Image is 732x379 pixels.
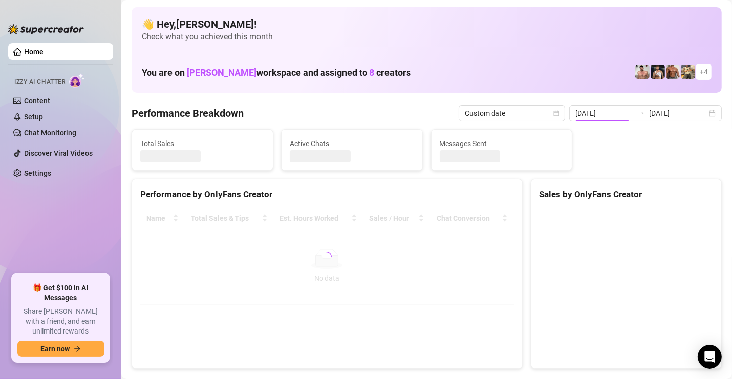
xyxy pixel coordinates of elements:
[142,31,712,42] span: Check what you achieved this month
[666,65,680,79] img: David
[17,283,104,303] span: 🎁 Get $100 in AI Messages
[69,73,85,88] img: AI Chatter
[539,187,713,201] div: Sales by OnlyFans Creator
[14,77,65,87] span: Izzy AI Chatter
[649,108,707,119] input: End date
[651,65,665,79] img: Chris
[24,113,43,121] a: Setup
[700,66,708,77] span: + 4
[40,345,70,353] span: Earn now
[321,251,332,262] span: loading
[465,106,559,121] span: Custom date
[142,17,712,31] h4: 👋 Hey, [PERSON_NAME] !
[553,110,559,116] span: calendar
[637,109,645,117] span: to
[24,149,93,157] a: Discover Viral Videos
[575,108,633,119] input: Start date
[369,67,374,78] span: 8
[17,341,104,357] button: Earn nowarrow-right
[142,67,411,78] h1: You are on workspace and assigned to creators
[24,169,51,177] a: Settings
[187,67,256,78] span: [PERSON_NAME]
[290,138,414,149] span: Active Chats
[637,109,645,117] span: swap-right
[132,106,244,120] h4: Performance Breakdown
[24,48,44,56] a: Home
[74,345,81,352] span: arrow-right
[17,307,104,337] span: Share [PERSON_NAME] with a friend, and earn unlimited rewards
[140,187,514,201] div: Performance by OnlyFans Creator
[24,97,50,105] a: Content
[140,138,265,149] span: Total Sales
[440,138,564,149] span: Messages Sent
[8,24,84,34] img: logo-BBDzfeDw.svg
[698,345,722,369] div: Open Intercom Messenger
[681,65,695,79] img: Mr
[24,129,76,137] a: Chat Monitoring
[635,65,650,79] img: Beau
